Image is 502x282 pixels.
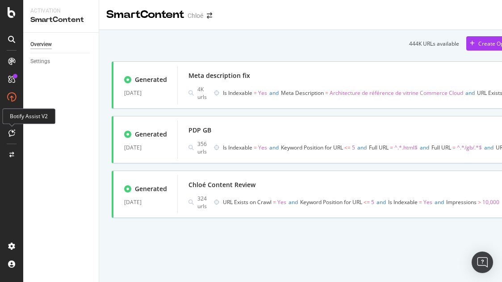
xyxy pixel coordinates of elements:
div: SmartContent [30,15,92,25]
span: Keyword Position for URL [281,144,343,151]
span: Architecture de référence de vitrine Commerce Cloud [330,89,463,97]
span: <= [364,198,370,206]
div: 324 urls [197,195,207,210]
span: 5 [352,144,355,151]
span: and [269,144,279,151]
span: Is Indexable [388,198,418,206]
div: 444K URLs available [409,40,459,47]
span: URL Exists on Crawl [223,198,272,206]
div: Generated [135,184,167,193]
span: > [478,198,481,206]
div: Chloé [188,11,203,20]
span: ^.*.html$ [394,144,418,151]
span: Yes [258,89,267,97]
span: Yes [277,198,286,206]
div: [DATE] [124,142,167,153]
span: and [376,198,386,206]
div: Generated [135,75,167,84]
div: Chloé Content Review [188,180,255,189]
div: [DATE] [124,197,167,208]
div: Open Intercom Messenger [472,252,493,273]
span: and [465,89,475,97]
span: and [269,89,279,97]
div: Overview [30,40,52,49]
span: = [325,89,328,97]
span: Meta Description [281,89,324,97]
span: Is Indexable [223,89,252,97]
span: = [254,89,257,97]
div: [DATE] [124,88,167,98]
span: = [419,198,422,206]
span: Impressions [446,198,477,206]
span: = [273,198,276,206]
span: Full URL [431,144,451,151]
span: = [390,144,393,151]
span: 5 [371,198,374,206]
span: 10,000 [482,198,499,206]
span: ^.*/gb/.*$ [457,144,482,151]
span: = [452,144,456,151]
div: 356 urls [197,140,207,155]
div: Meta description fix [188,71,250,80]
span: and [435,198,444,206]
span: and [289,198,298,206]
a: Overview [30,40,92,49]
div: 4K urls [197,85,207,101]
div: Botify Assist V2 [2,108,55,124]
span: and [357,144,367,151]
div: Settings [30,57,50,66]
span: Keyword Position for URL [300,198,362,206]
span: = [254,144,257,151]
div: Activation [30,7,92,15]
span: and [420,144,429,151]
span: and [484,144,494,151]
span: Yes [423,198,432,206]
span: Full URL [369,144,389,151]
span: Is Indexable [223,144,252,151]
div: arrow-right-arrow-left [207,13,212,19]
div: SmartContent [106,7,184,22]
span: Yes [258,144,267,151]
span: <= [344,144,351,151]
a: Settings [30,57,92,66]
div: Generated [135,130,167,139]
div: PDP GB [188,126,211,135]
